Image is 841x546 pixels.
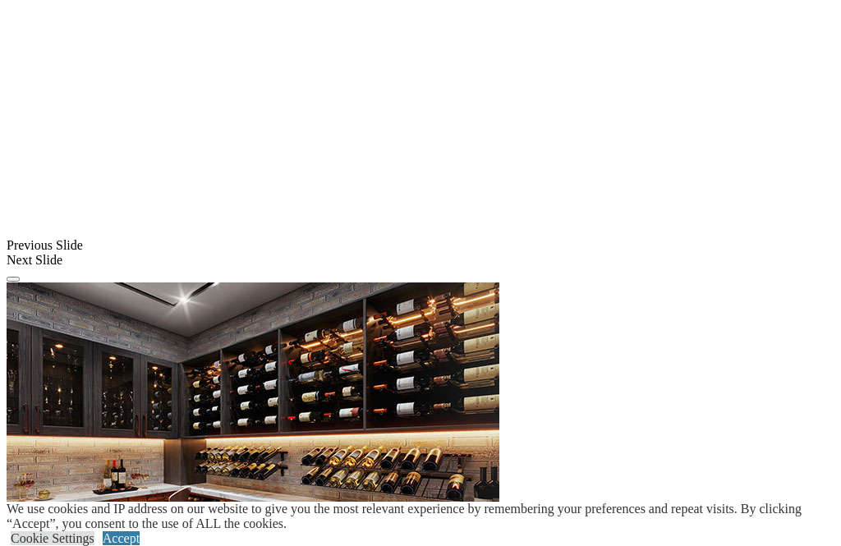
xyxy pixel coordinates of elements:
[7,253,834,268] div: Next Slide
[7,502,841,531] div: We use cookies and IP address on our website to give you the most relevant experience by remember...
[103,531,140,545] a: Accept
[7,277,20,282] button: Click here to pause slide show
[11,531,94,545] a: Cookie Settings
[7,238,834,253] div: Previous Slide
